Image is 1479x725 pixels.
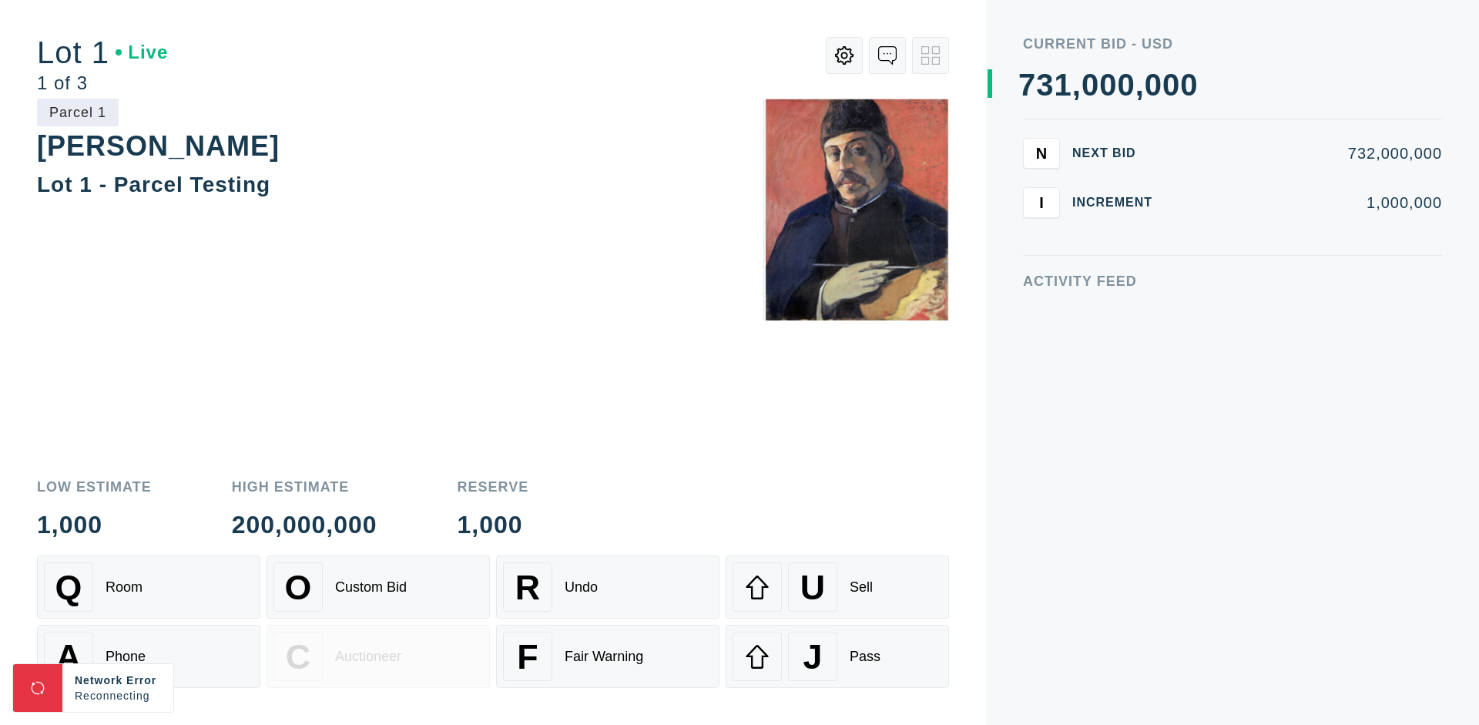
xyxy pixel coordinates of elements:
span: Q [55,568,82,607]
div: Network Error [75,673,161,688]
span: F [517,637,538,676]
div: 0 [1082,69,1099,100]
div: Low Estimate [37,480,152,494]
div: Increment [1072,196,1165,209]
span: U [800,568,825,607]
span: C [286,637,310,676]
div: Reserve [458,480,529,494]
div: Auctioneer [335,649,401,665]
div: Phone [106,649,146,665]
div: 200,000,000 [232,512,377,537]
div: Pass [850,649,880,665]
div: 1 [1055,69,1072,100]
button: I [1023,187,1060,218]
span: R [515,568,540,607]
div: 1,000 [37,512,152,537]
div: 0 [1117,69,1135,100]
button: N [1023,138,1060,169]
div: [PERSON_NAME] [37,130,280,162]
div: Activity Feed [1023,274,1442,288]
div: 1,000,000 [1177,195,1442,210]
div: 7 [1018,69,1036,100]
div: , [1072,69,1082,378]
span: N [1036,144,1047,162]
div: Reconnecting [75,688,161,703]
span: I [1039,193,1044,211]
div: Lot 1 [37,37,168,68]
div: Sell [850,579,873,596]
button: OCustom Bid [267,555,490,619]
button: QRoom [37,555,260,619]
button: APhone [37,625,260,688]
div: High Estimate [232,480,377,494]
div: 0 [1180,69,1198,100]
button: JPass [726,625,949,688]
button: FFair Warning [496,625,719,688]
div: Fair Warning [565,649,643,665]
div: Custom Bid [335,579,407,596]
span: O [285,568,312,607]
span: A [56,637,81,676]
div: Live [116,43,168,62]
button: USell [726,555,949,619]
button: RUndo [496,555,719,619]
div: 0 [1099,69,1117,100]
div: 0 [1162,69,1180,100]
div: Room [106,579,143,596]
div: 1,000 [458,512,529,537]
div: Parcel 1 [37,99,119,126]
span: J [803,637,822,676]
div: 732,000,000 [1177,146,1442,161]
div: Lot 1 - Parcel Testing [37,173,270,196]
div: 1 of 3 [37,74,168,92]
div: Next Bid [1072,147,1165,159]
div: 0 [1145,69,1162,100]
div: 3 [1036,69,1054,100]
button: CAuctioneer [267,625,490,688]
div: Current Bid - USD [1023,37,1442,51]
div: , [1135,69,1145,378]
div: Undo [565,579,598,596]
